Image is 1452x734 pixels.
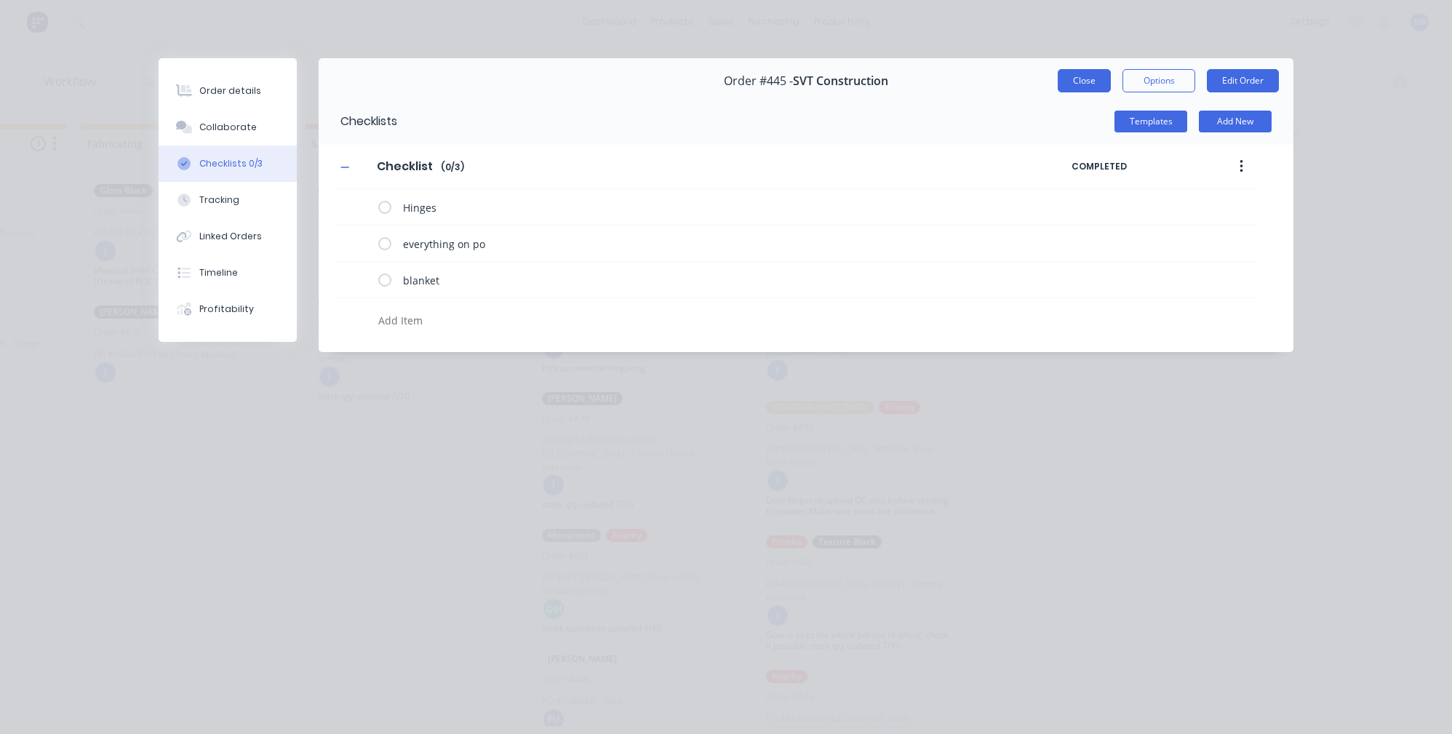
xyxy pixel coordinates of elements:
textarea: everything on po [397,234,1033,254]
button: Edit Order [1207,69,1279,92]
div: Tracking [199,194,239,207]
button: Timeline [159,255,297,291]
textarea: blanket [397,270,1033,290]
div: Checklists [319,98,397,145]
button: Tracking [159,182,297,218]
input: Enter Checklist name [368,156,441,177]
span: SVT Construction [793,74,888,88]
div: Order details [199,84,261,97]
div: Collaborate [199,121,257,134]
button: Profitability [159,291,297,327]
button: Order details [159,73,297,109]
span: COMPLETED [1072,160,1195,173]
button: Add New [1199,111,1272,132]
div: Checklists 0/3 [199,157,263,170]
button: Templates [1114,111,1187,132]
button: Checklists 0/3 [159,145,297,182]
button: Options [1122,69,1195,92]
textarea: Hinges [397,197,1033,218]
button: Collaborate [159,109,297,145]
div: Profitability [199,303,254,316]
div: Linked Orders [199,230,262,243]
span: Order #445 - [724,74,793,88]
button: Linked Orders [159,218,297,255]
div: Timeline [199,266,238,279]
button: Close [1058,69,1111,92]
span: ( 0 / 3 ) [441,161,464,174]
